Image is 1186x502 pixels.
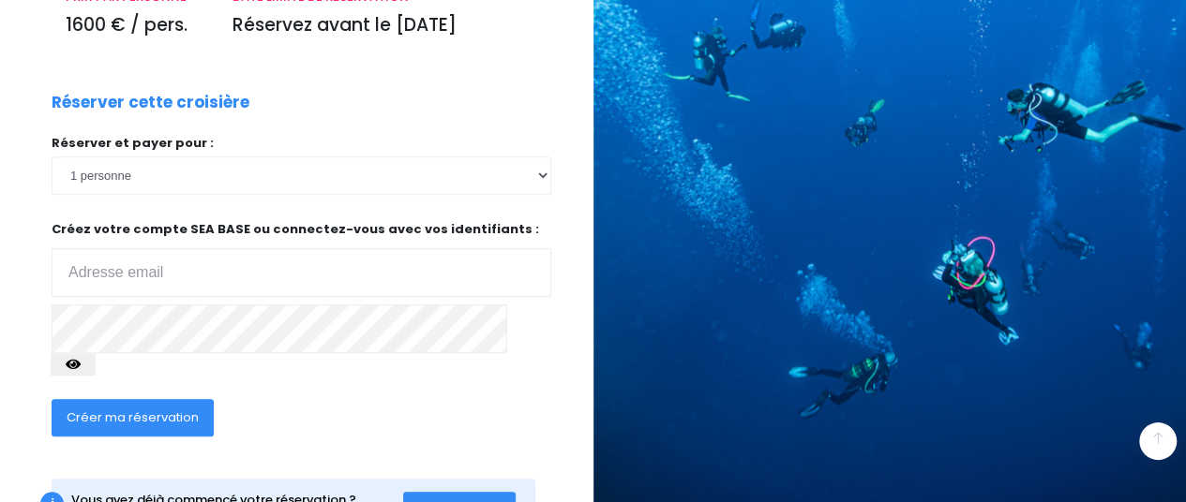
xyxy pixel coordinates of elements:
[52,399,214,436] button: Créer ma réservation
[52,134,551,153] p: Réserver et payer pour :
[67,408,199,426] span: Créer ma réservation
[52,220,551,298] p: Créez votre compte SEA BASE ou connectez-vous avec vos identifiants :
[52,91,249,115] p: Réserver cette croisière
[232,12,536,39] p: Réservez avant le [DATE]
[52,248,551,297] input: Adresse email
[66,12,203,39] p: 1600 € / pers.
